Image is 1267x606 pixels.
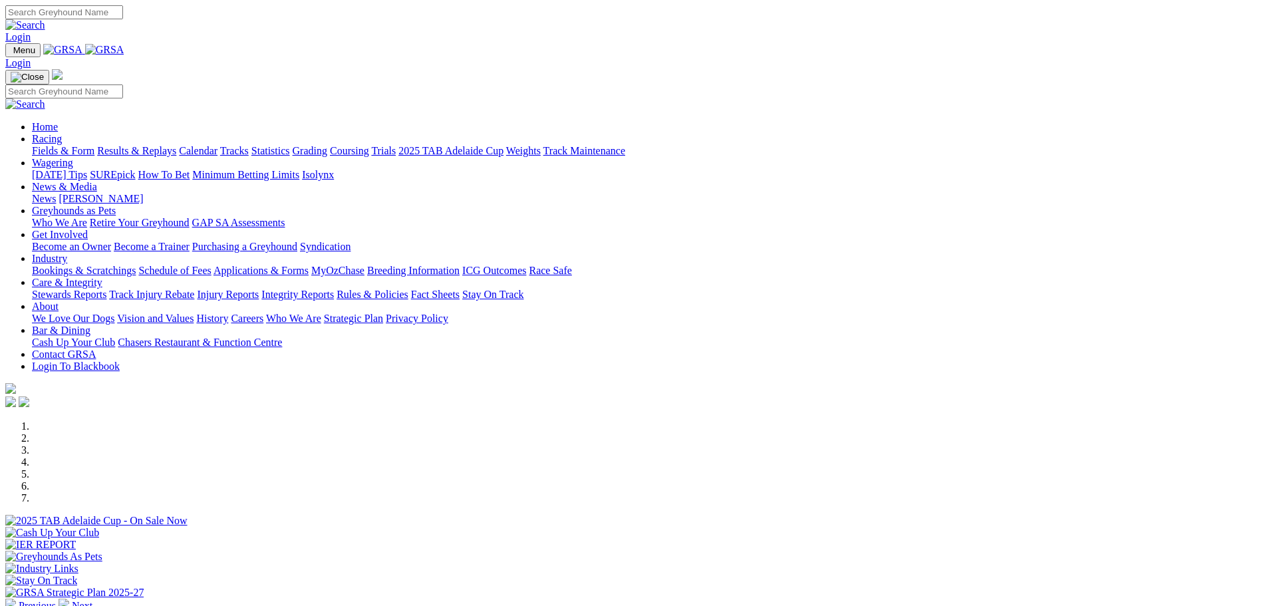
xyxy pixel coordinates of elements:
a: Coursing [330,145,369,156]
a: Login To Blackbook [32,361,120,372]
img: Cash Up Your Club [5,527,99,539]
a: Login [5,31,31,43]
input: Search [5,5,123,19]
a: Care & Integrity [32,277,102,288]
span: Menu [13,45,35,55]
a: [PERSON_NAME] [59,193,143,204]
div: Industry [32,265,1262,277]
a: Tracks [220,145,249,156]
div: Care & Integrity [32,289,1262,301]
a: Stay On Track [462,289,523,300]
a: Careers [231,313,263,324]
a: Track Maintenance [543,145,625,156]
a: Rules & Policies [337,289,408,300]
div: News & Media [32,193,1262,205]
img: Search [5,19,45,31]
a: Cash Up Your Club [32,337,115,348]
div: Get Involved [32,241,1262,253]
a: Greyhounds as Pets [32,205,116,216]
a: History [196,313,228,324]
a: Bookings & Scratchings [32,265,136,276]
a: Race Safe [529,265,571,276]
img: GRSA Strategic Plan 2025-27 [5,587,144,599]
a: Chasers Restaurant & Function Centre [118,337,282,348]
div: Racing [32,145,1262,157]
a: Purchasing a Greyhound [192,241,297,252]
a: Statistics [251,145,290,156]
div: Bar & Dining [32,337,1262,349]
a: GAP SA Assessments [192,217,285,228]
a: Applications & Forms [213,265,309,276]
a: Grading [293,145,327,156]
a: About [32,301,59,312]
a: Stewards Reports [32,289,106,300]
div: About [32,313,1262,325]
a: We Love Our Dogs [32,313,114,324]
a: Schedule of Fees [138,265,211,276]
div: Greyhounds as Pets [32,217,1262,229]
a: [DATE] Tips [32,169,87,180]
a: Contact GRSA [32,349,96,360]
input: Search [5,84,123,98]
a: Minimum Betting Limits [192,169,299,180]
a: Fields & Form [32,145,94,156]
a: Wagering [32,157,73,168]
a: Racing [32,133,62,144]
img: logo-grsa-white.png [5,383,16,394]
a: ICG Outcomes [462,265,526,276]
a: Home [32,121,58,132]
a: Privacy Policy [386,313,448,324]
a: 2025 TAB Adelaide Cup [398,145,503,156]
img: Greyhounds As Pets [5,551,102,563]
a: Strategic Plan [324,313,383,324]
a: Isolynx [302,169,334,180]
a: Bar & Dining [32,325,90,336]
a: MyOzChase [311,265,364,276]
a: Integrity Reports [261,289,334,300]
a: Injury Reports [197,289,259,300]
a: Become a Trainer [114,241,190,252]
a: SUREpick [90,169,135,180]
img: IER REPORT [5,539,76,551]
img: Stay On Track [5,575,77,587]
img: twitter.svg [19,396,29,407]
a: News [32,193,56,204]
a: Track Injury Rebate [109,289,194,300]
a: Login [5,57,31,69]
a: News & Media [32,181,97,192]
img: facebook.svg [5,396,16,407]
img: GRSA [43,44,82,56]
a: Calendar [179,145,217,156]
a: Trials [371,145,396,156]
a: Results & Replays [97,145,176,156]
img: Search [5,98,45,110]
img: 2025 TAB Adelaide Cup - On Sale Now [5,515,188,527]
a: Fact Sheets [411,289,460,300]
a: How To Bet [138,169,190,180]
img: logo-grsa-white.png [52,69,63,80]
img: GRSA [85,44,124,56]
a: Become an Owner [32,241,111,252]
a: Retire Your Greyhound [90,217,190,228]
a: Syndication [300,241,351,252]
a: Industry [32,253,67,264]
img: Industry Links [5,563,78,575]
a: Who We Are [266,313,321,324]
button: Toggle navigation [5,43,41,57]
a: Weights [506,145,541,156]
a: Get Involved [32,229,88,240]
a: Breeding Information [367,265,460,276]
div: Wagering [32,169,1262,181]
button: Toggle navigation [5,70,49,84]
img: Close [11,72,44,82]
a: Vision and Values [117,313,194,324]
a: Who We Are [32,217,87,228]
